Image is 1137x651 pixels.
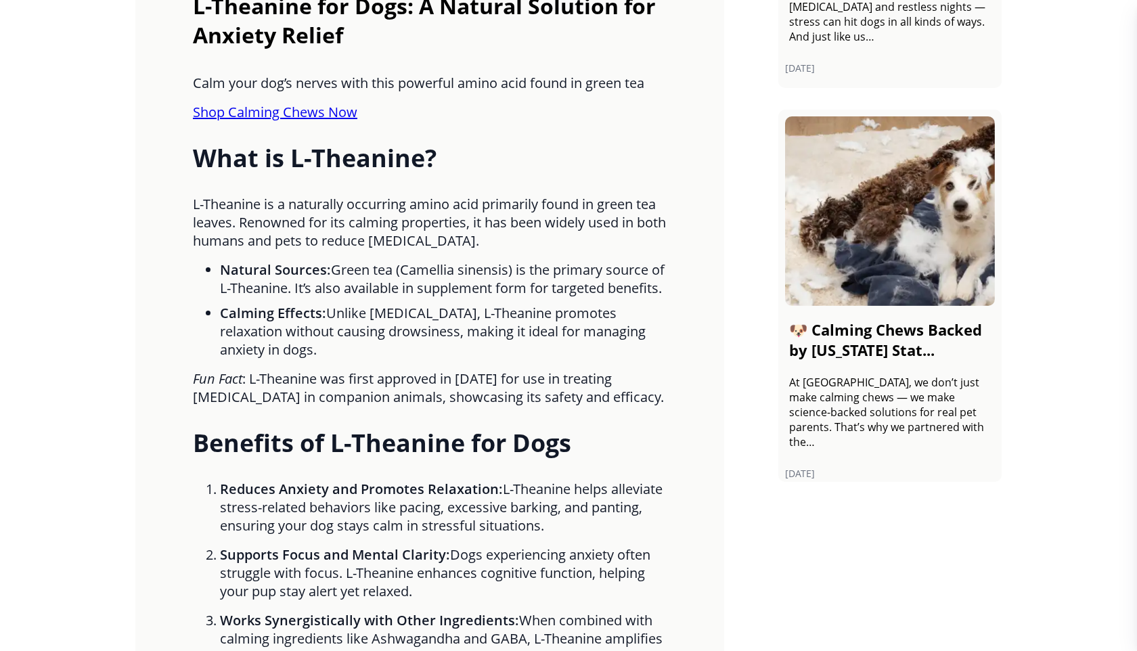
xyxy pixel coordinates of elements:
[220,545,667,600] p: Dogs experiencing anxiety often struggle with focus. L-Theanine enhances cognitive function, help...
[220,261,667,297] li: Green tea (Camellia sinensis) is the primary source of L-Theanine. It’s also available in supplem...
[220,261,331,279] strong: Natural Sources:
[193,141,667,175] h1: What is L-Theanine?
[220,304,326,322] strong: Calming Effects:
[785,62,995,74] span: [DATE]
[220,611,519,629] strong: Works Synergistically with Other Ingredients:
[220,480,667,535] p: L-Theanine helps alleviate stress-related behaviors like pacing, excessive barking, and panting, ...
[193,74,667,92] p: Calm your dog’s nerves with this powerful amino acid found in green tea
[789,319,991,360] h2: 🐶 Calming Chews Backed by [US_STATE] Stat...
[778,110,1002,482] a: 🐶 Calming Chews Backed by [US_STATE] Stat...At [GEOGRAPHIC_DATA], we don’t just make calming chew...
[193,426,667,459] h1: Benefits of L-Theanine for Dogs
[193,195,667,250] p: L-Theanine is a naturally occurring amino acid primarily found in green tea leaves. Renowned for ...
[193,369,667,406] p: : L-Theanine was first approved in [DATE] for use in treating [MEDICAL_DATA] in companion animals...
[785,116,995,306] img: 🐶 Calming Chews Backed by Kansas State University: Real Relief for Anxious Dogs
[193,369,242,388] em: Fun Fact
[193,103,357,121] a: Shop Calming Chews Now
[789,375,991,449] p: At [GEOGRAPHIC_DATA], we don’t just make calming chews — we make science-backed solutions for rea...
[220,545,450,564] strong: Supports Focus and Mental Clarity:
[220,304,667,359] li: Unlike [MEDICAL_DATA], L-Theanine promotes relaxation without causing drowsiness, making it ideal...
[220,480,503,498] strong: Reduces Anxiety and Promotes Relaxation:
[785,467,995,480] span: [DATE]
